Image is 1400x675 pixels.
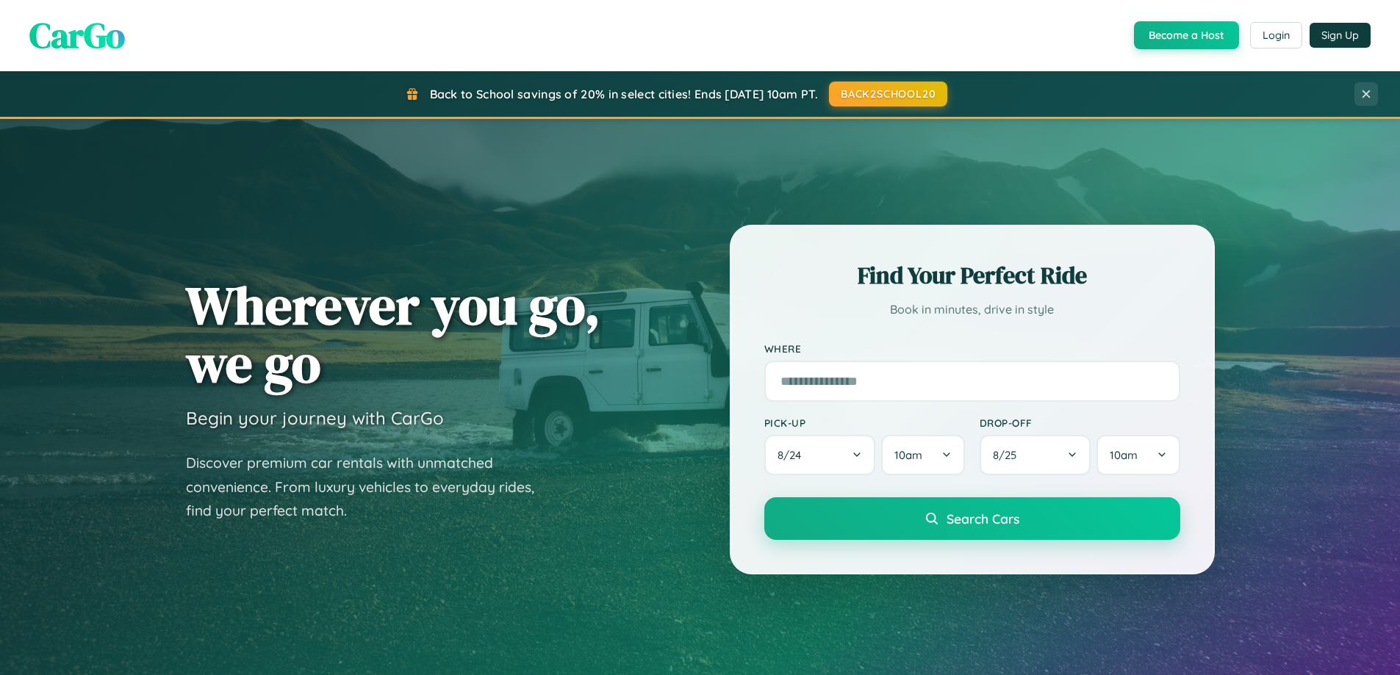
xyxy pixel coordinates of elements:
label: Where [764,342,1180,355]
span: 10am [1110,448,1138,462]
button: Sign Up [1310,23,1371,48]
button: Login [1250,22,1302,48]
button: Become a Host [1134,21,1239,49]
span: Back to School savings of 20% in select cities! Ends [DATE] 10am PT. [430,87,818,101]
label: Drop-off [980,416,1180,429]
button: 10am [1096,435,1180,475]
span: CarGo [29,11,125,59]
span: 10am [894,448,922,462]
p: Discover premium car rentals with unmatched convenience. From luxury vehicles to everyday rides, ... [186,451,553,523]
button: 10am [881,435,964,475]
p: Book in minutes, drive in style [764,299,1180,320]
span: 8 / 25 [993,448,1024,462]
button: BACK2SCHOOL20 [829,82,947,107]
h3: Begin your journey with CarGo [186,407,444,429]
h2: Find Your Perfect Ride [764,259,1180,292]
h1: Wherever you go, we go [186,276,600,392]
span: Search Cars [947,510,1019,527]
button: 8/24 [764,435,876,475]
button: 8/25 [980,435,1091,475]
span: 8 / 24 [778,448,808,462]
label: Pick-up [764,416,965,429]
button: Search Cars [764,497,1180,540]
